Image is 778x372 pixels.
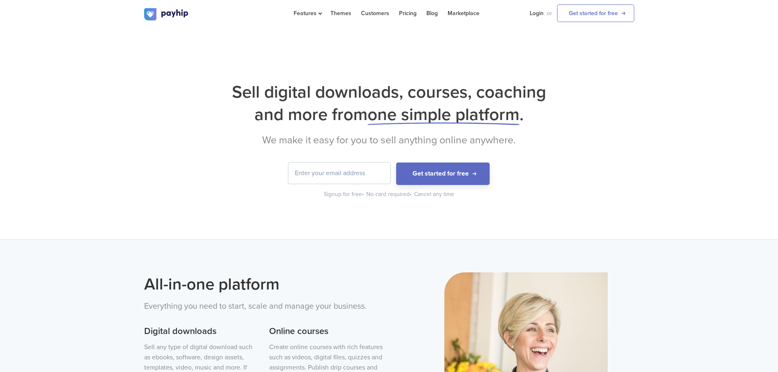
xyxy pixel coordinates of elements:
h2: We make it easy for you to sell anything online anywhere. [144,134,634,146]
p: Everything you need to start, scale and manage your business. [144,300,383,313]
img: logo.svg [144,8,189,20]
h2: All-in-one platform [144,272,383,296]
h3: Digital downloads [144,325,258,338]
div: No card required [366,190,412,198]
h3: Online courses [269,325,383,338]
div: Signup for free [324,190,365,198]
span: one simple platform [368,104,519,125]
input: Enter your email address [288,163,390,184]
a: Get started for free [557,4,634,22]
span: Features [294,10,321,17]
span: • [410,191,412,198]
span: . [519,104,524,125]
div: Cancel any time [414,190,454,198]
span: • [362,191,364,198]
h1: Sell digital downloads, courses, coaching and more from [144,81,634,126]
button: Get started for free [396,163,490,185]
